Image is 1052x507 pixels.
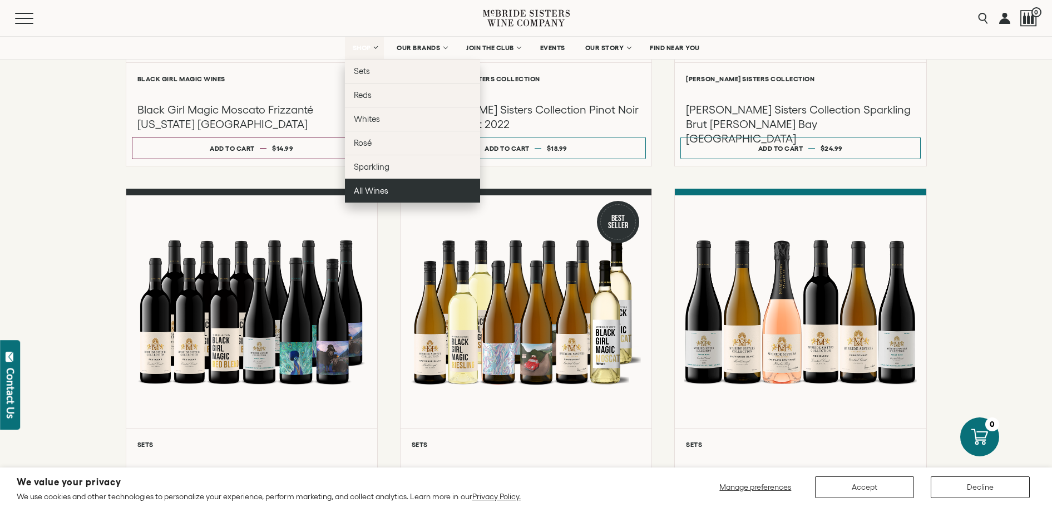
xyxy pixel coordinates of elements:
[533,37,572,59] a: EVENTS
[345,59,480,83] a: Sets
[345,179,480,203] a: All Wines
[17,478,521,487] h2: We value your privacy
[758,140,803,156] div: Add to cart
[5,368,16,419] div: Contact Us
[345,37,384,59] a: SHOP
[406,137,646,159] button: Add to cart $18.99
[354,138,372,147] span: Rosé
[719,483,791,491] span: Manage preferences
[1031,7,1041,17] span: 0
[272,145,293,152] span: $14.99
[137,102,366,131] h3: Black Girl Magic Moscato Frizzanté [US_STATE] [GEOGRAPHIC_DATA]
[137,441,366,448] h6: Sets
[680,137,920,159] button: Add to cart $24.99
[686,441,915,448] h6: Sets
[354,90,372,100] span: Reds
[472,492,521,501] a: Privacy Policy.
[485,140,530,156] div: Add to cart
[466,44,514,52] span: JOIN THE CLUB
[389,37,453,59] a: OUR BRANDS
[132,137,372,159] button: Add to cart $14.99
[931,476,1030,498] button: Decline
[686,75,915,82] h6: [PERSON_NAME] Sisters Collection
[821,145,843,152] span: $24.99
[985,417,999,431] div: 0
[354,66,370,76] span: Sets
[585,44,624,52] span: OUR STORY
[547,145,567,152] span: $18.99
[352,44,371,52] span: SHOP
[412,75,640,82] h6: [PERSON_NAME] Sisters Collection
[412,441,640,448] h6: Sets
[345,83,480,107] a: Reds
[354,114,380,124] span: Whites
[459,37,527,59] a: JOIN THE CLUB
[15,13,55,24] button: Mobile Menu Trigger
[210,140,255,156] div: Add to cart
[650,44,700,52] span: FIND NEAR YOU
[137,75,366,82] h6: Black Girl Magic Wines
[17,491,521,501] p: We use cookies and other technologies to personalize your experience, perform marketing, and coll...
[345,107,480,131] a: Whites
[643,37,707,59] a: FIND NEAR YOU
[397,44,440,52] span: OUR BRANDS
[815,476,914,498] button: Accept
[686,102,915,146] h3: [PERSON_NAME] Sisters Collection Sparkling Brut [PERSON_NAME] Bay [GEOGRAPHIC_DATA]
[412,102,640,131] h3: [PERSON_NAME] Sisters Collection Pinot Noir Central Coast 2022
[354,162,389,171] span: Sparkling
[578,37,638,59] a: OUR STORY
[540,44,565,52] span: EVENTS
[345,131,480,155] a: Rosé
[354,186,388,195] span: All Wines
[345,155,480,179] a: Sparkling
[713,476,798,498] button: Manage preferences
